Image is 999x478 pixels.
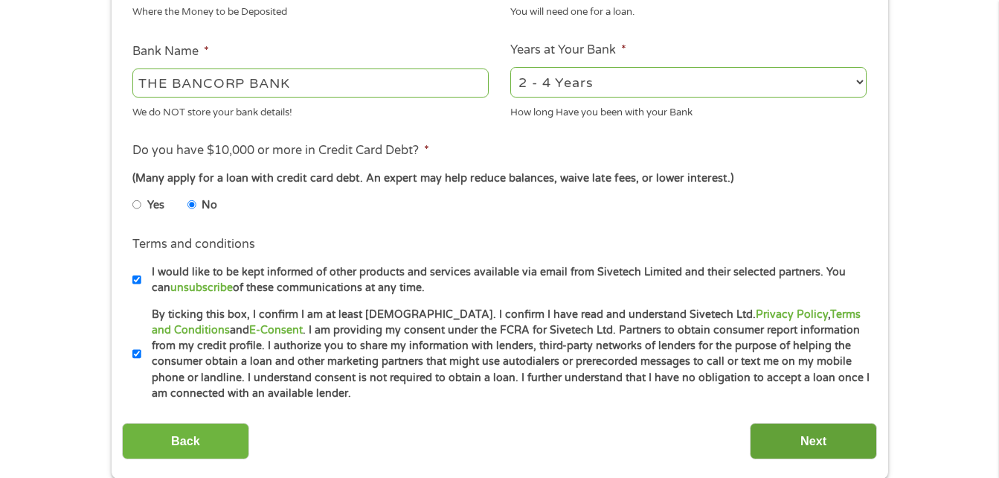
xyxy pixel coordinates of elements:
a: Privacy Policy [756,308,828,321]
input: Back [122,423,249,459]
a: Terms and Conditions [152,308,861,337]
label: I would like to be kept informed of other products and services available via email from Sivetech... [141,264,871,296]
a: E-Consent [249,324,303,337]
div: How long Have you been with your Bank [510,100,867,120]
div: (Many apply for a loan with credit card debt. An expert may help reduce balances, waive late fees... [132,171,866,187]
label: By ticking this box, I confirm I am at least [DEMOGRAPHIC_DATA]. I confirm I have read and unders... [141,307,871,402]
label: Years at Your Bank [510,42,626,58]
label: Yes [147,197,164,214]
label: Do you have $10,000 or more in Credit Card Debt? [132,143,429,159]
a: unsubscribe [170,281,233,294]
label: Terms and conditions [132,237,255,252]
label: No [202,197,217,214]
label: Bank Name [132,44,209,60]
div: We do NOT store your bank details! [132,100,489,120]
input: Next [750,423,877,459]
